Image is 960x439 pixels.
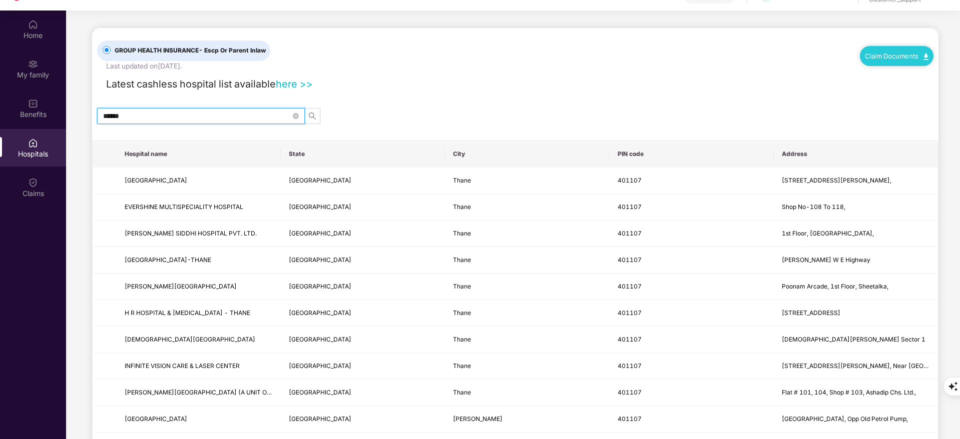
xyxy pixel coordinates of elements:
th: Address [774,140,938,167]
span: close-circle [293,111,299,121]
span: 401107 [618,282,642,290]
td: SAMARTHA HOSPITAL (A UNIT OF SADAFAL MEDICAL CENTRE PVT LTD) [117,379,281,406]
span: [DEMOGRAPHIC_DATA][GEOGRAPHIC_DATA] [125,335,255,343]
td: Thane [445,220,609,247]
td: 1st Floor, Sheetal Plaza, [774,220,938,247]
span: [GEOGRAPHIC_DATA] [289,335,351,343]
td: Shop No-108 To 118, [774,194,938,220]
span: [GEOGRAPHIC_DATA] [125,415,187,422]
td: Thane [445,326,609,353]
span: [GEOGRAPHIC_DATA] [289,229,351,237]
span: [GEOGRAPHIC_DATA] [289,415,351,422]
td: EVERSHINE MULTISPECIALITY HOSPITAL [117,194,281,220]
td: Thane [445,273,609,300]
span: 1st Floor, [GEOGRAPHIC_DATA], [782,229,874,237]
span: [GEOGRAPHIC_DATA] [289,388,351,396]
span: Latest cashless hospital list available [106,78,276,90]
img: svg+xml;base64,PHN2ZyB4bWxucz0iaHR0cDovL3d3dy53My5vcmcvMjAwMC9zdmciIHdpZHRoPSIxMC40IiBoZWlnaHQ9Ij... [923,53,928,60]
td: Thane [445,379,609,406]
span: Address [782,150,930,158]
span: [DEMOGRAPHIC_DATA][PERSON_NAME] Sector 1 [782,335,925,343]
td: RIDDHI SIDDHI HOSPITAL PVT. LTD. [117,220,281,247]
td: Thane [445,247,609,273]
td: Maharashtra [281,379,445,406]
span: INFINITE VISION CARE & LASER CENTER [125,362,240,369]
td: Mira Bhayandar [445,406,609,432]
td: MEDITECH HOSPITAL [117,406,281,432]
span: Thane [453,176,471,184]
span: Thane [453,256,471,263]
span: [GEOGRAPHIC_DATA] [289,309,351,316]
img: svg+xml;base64,PHN2ZyB3aWR0aD0iMjAiIGhlaWdodD0iMjAiIHZpZXdCb3g9IjAgMCAyMCAyMCIgZmlsbD0ibm9uZSIgeG... [28,59,38,69]
th: PIN code [610,140,774,167]
td: Maharashtra [281,194,445,220]
td: H R HOSPITAL & TRAUMA CENTER - THANE [117,300,281,326]
td: Bhaktivedanta Swami Marg Sector 1 [774,326,938,353]
span: [PERSON_NAME][GEOGRAPHIC_DATA] (A UNIT OF SADAFAL MEDICAL CENTRE PVT LTD) [125,388,382,396]
th: City [445,140,609,167]
td: Green Park,Building No.1 [774,300,938,326]
span: Shop No-108 To 118, [782,203,845,210]
a: Claim Documents [865,52,928,60]
td: INFINITE VISION CARE & LASER CENTER [117,353,281,379]
th: State [281,140,445,167]
td: Kashmira W E Highway [774,247,938,273]
span: GROUP HEALTH INSURANCE [111,46,270,55]
a: here >> [276,78,313,90]
span: Thane [453,335,471,343]
span: 401107 [618,256,642,263]
span: Thane [453,388,471,396]
span: [GEOGRAPHIC_DATA] [289,176,351,184]
td: 301,3rd Floor, Raj Oak'S Building, Near Don Bosco School [774,353,938,379]
td: Flat # 101, 104, Shop # 103, Ashadip Chs. Ltd., [774,379,938,406]
span: 401107 [618,229,642,237]
span: 401107 [618,335,642,343]
span: [GEOGRAPHIC_DATA] [289,256,351,263]
span: [GEOGRAPHIC_DATA] [125,176,187,184]
span: 401107 [618,203,642,210]
span: [PERSON_NAME] SIDDHI HOSPITAL PVT. LTD. [125,229,257,237]
span: EVERSHINE MULTISPECIALITY HOSPITAL [125,203,243,210]
td: Poonam Arcade, 1st Floor, Sheetalka, [774,273,938,300]
td: Thane [445,194,609,220]
span: [GEOGRAPHIC_DATA]-THANE [125,256,211,263]
span: H R HOSPITAL & [MEDICAL_DATA] - THANE [125,309,250,316]
th: Hospital name [117,140,281,167]
span: [GEOGRAPHIC_DATA] [289,203,351,210]
td: 204, 2nd Floor, Raj Oaks, [774,167,938,194]
img: svg+xml;base64,PHN2ZyBpZD0iSG9zcGl0YWxzIiB4bWxucz0iaHR0cDovL3d3dy53My5vcmcvMjAwMC9zdmciIHdpZHRoPS... [28,138,38,148]
span: [STREET_ADDRESS][PERSON_NAME], [782,176,891,184]
span: Hospital name [125,150,273,158]
span: Thane [453,362,471,369]
img: svg+xml;base64,PHN2ZyBpZD0iSG9tZSIgeG1sbnM9Imh0dHA6Ly93d3cudzMub3JnLzIwMDAvc3ZnIiB3aWR0aD0iMjAiIG... [28,19,38,29]
span: [PERSON_NAME] W E Highway [782,256,870,263]
td: Maharashtra [281,273,445,300]
td: Maharashtra [281,326,445,353]
span: 401107 [618,388,642,396]
td: Thane [445,353,609,379]
span: Thane [453,203,471,210]
td: Thane [445,300,609,326]
span: Poonam Arcade, 1st Floor, Sheetalka, [782,282,888,290]
span: [GEOGRAPHIC_DATA] [289,362,351,369]
span: [STREET_ADDRESS] [782,309,840,316]
img: svg+xml;base64,PHN2ZyBpZD0iQ2xhaW0iIHhtbG5zPSJodHRwOi8vd3d3LnczLm9yZy8yMDAwL3N2ZyIgd2lkdGg9IjIwIi... [28,177,38,187]
td: Maharashtra [281,167,445,194]
span: Thane [453,309,471,316]
span: [PERSON_NAME] [453,415,503,422]
td: Maharashtra [281,220,445,247]
span: 401107 [618,309,642,316]
div: Last updated on [DATE] . [106,61,182,72]
td: Maharashtra [281,300,445,326]
span: 401107 [618,415,642,422]
span: close-circle [293,113,299,119]
td: Thane [445,167,609,194]
span: Thane [453,229,471,237]
span: - Escp Or Parent Inlaw [199,46,266,54]
span: [GEOGRAPHIC_DATA] [289,282,351,290]
td: Maharashtra [281,247,445,273]
span: Flat # 101, 104, Shop # 103, Ashadip Chs. Ltd., [782,388,916,396]
span: Thane [453,282,471,290]
span: [PERSON_NAME][GEOGRAPHIC_DATA] [125,282,237,290]
td: Maharashtra [281,353,445,379]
